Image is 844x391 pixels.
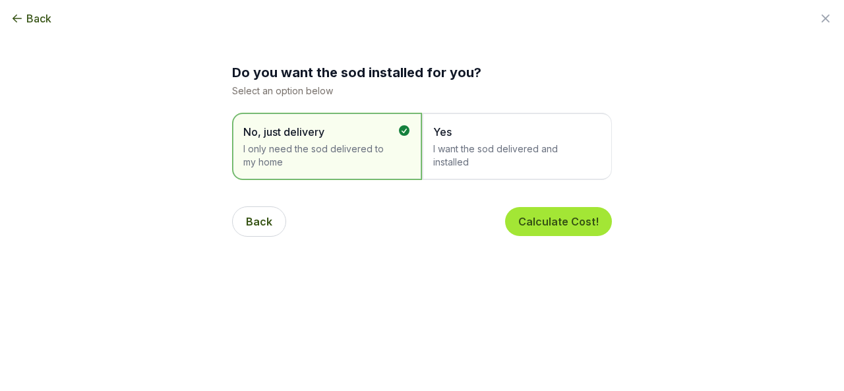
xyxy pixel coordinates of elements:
button: Back [11,11,51,26]
span: I want the sod delivered and installed [433,142,588,169]
button: Back [232,206,286,237]
p: Select an option below [232,84,612,97]
span: Yes [433,124,588,140]
span: Back [26,11,51,26]
span: I only need the sod delivered to my home [243,142,398,169]
h2: Do you want the sod installed for you? [232,63,612,82]
button: Calculate Cost! [505,207,612,236]
span: No, just delivery [243,124,398,140]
